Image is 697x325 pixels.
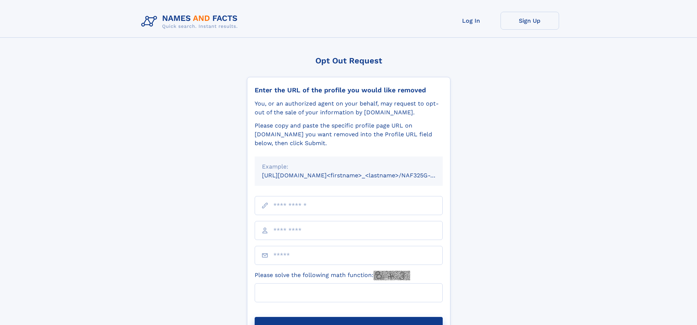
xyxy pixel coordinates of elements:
[255,271,410,280] label: Please solve the following math function:
[262,172,457,179] small: [URL][DOMAIN_NAME]<firstname>_<lastname>/NAF325G-xxxxxxxx
[247,56,450,65] div: Opt Out Request
[262,162,435,171] div: Example:
[501,12,559,30] a: Sign Up
[255,86,443,94] div: Enter the URL of the profile you would like removed
[442,12,501,30] a: Log In
[255,99,443,117] div: You, or an authorized agent on your behalf, may request to opt-out of the sale of your informatio...
[255,121,443,148] div: Please copy and paste the specific profile page URL on [DOMAIN_NAME] you want removed into the Pr...
[138,12,244,32] img: Logo Names and Facts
